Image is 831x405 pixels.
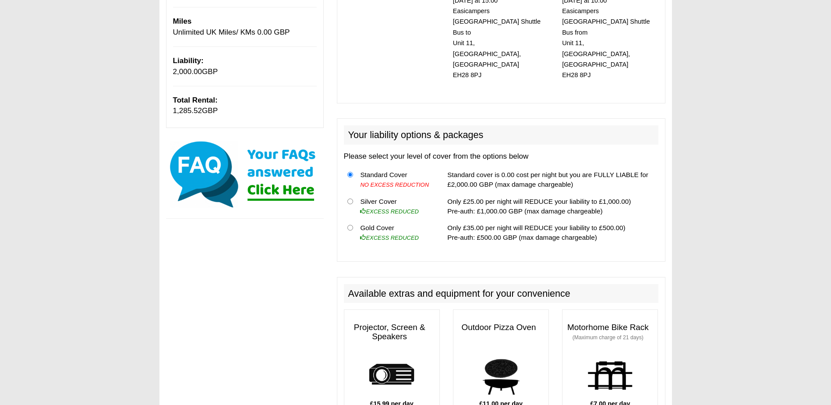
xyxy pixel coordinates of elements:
p: Unlimited UK Miles/ KMs 0.00 GBP [173,16,317,38]
b: Total Rental: [173,96,218,104]
img: pizza.png [477,352,525,399]
img: Click here for our most common FAQs [166,139,324,210]
i: EXCESS REDUCED [360,234,419,241]
span: 1,285.52 [173,107,202,115]
h2: Your liability options & packages [344,125,658,145]
i: NO EXCESS REDUCTION [360,181,429,188]
i: EXCESS REDUCED [360,208,419,215]
td: Only £35.00 per night will REDUCE your liability to £500.00) Pre-auth: £500.00 GBP (max damage ch... [444,220,658,246]
h3: Projector, Screen & Speakers [344,319,439,346]
h3: Motorhome Bike Rack [562,319,658,346]
p: GBP [173,56,317,77]
span: 2,000.00 [173,67,202,76]
small: (Maximum charge of 21 days) [573,334,644,341]
td: Gold Cover [357,220,435,246]
td: Standard Cover [357,167,435,193]
td: Silver Cover [357,193,435,220]
td: Only £25.00 per night will REDUCE your liability to £1,000.00) Pre-auth: £1,000.00 GBP (max damag... [444,193,658,220]
b: Liability: [173,57,204,65]
img: projector.png [368,352,416,399]
b: Miles [173,17,192,25]
td: Standard cover is 0.00 cost per night but you are FULLY LIABLE for £2,000.00 GBP (max damage char... [444,167,658,193]
h3: Outdoor Pizza Oven [453,319,548,337]
p: GBP [173,95,317,117]
p: Please select your level of cover from the options below [344,151,658,162]
img: bike-rack.png [586,352,634,399]
h2: Available extras and equipment for your convenience [344,284,658,303]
